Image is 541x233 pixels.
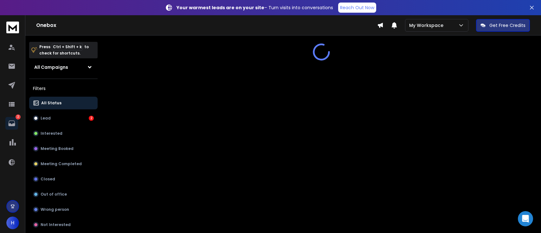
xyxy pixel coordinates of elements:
[6,217,19,229] button: H
[41,207,69,212] p: Wrong person
[476,19,530,32] button: Get Free Credits
[52,43,83,50] span: Ctrl + Shift + k
[177,4,264,11] strong: Your warmest leads are on your site
[41,192,67,197] p: Out of office
[29,61,98,74] button: All Campaigns
[41,161,82,166] p: Meeting Completed
[41,116,51,121] p: Lead
[489,22,525,29] p: Get Free Credits
[5,117,18,130] a: 2
[41,146,74,151] p: Meeting Booked
[29,142,98,155] button: Meeting Booked
[41,177,55,182] p: Closed
[36,22,377,29] h1: Onebox
[6,22,19,33] img: logo
[29,173,98,185] button: Closed
[39,44,89,56] p: Press to check for shortcuts.
[29,158,98,170] button: Meeting Completed
[29,84,98,93] h3: Filters
[34,64,68,70] h1: All Campaigns
[16,114,21,120] p: 2
[518,211,533,226] div: Open Intercom Messenger
[41,222,71,227] p: Not Interested
[29,97,98,109] button: All Status
[29,203,98,216] button: Wrong person
[409,22,446,29] p: My Workspace
[29,112,98,125] button: Lead2
[89,116,94,121] div: 2
[29,218,98,231] button: Not Interested
[340,4,374,11] p: Reach Out Now
[29,127,98,140] button: Interested
[41,100,61,106] p: All Status
[338,3,376,13] a: Reach Out Now
[41,131,62,136] p: Interested
[177,4,333,11] p: – Turn visits into conversations
[29,188,98,201] button: Out of office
